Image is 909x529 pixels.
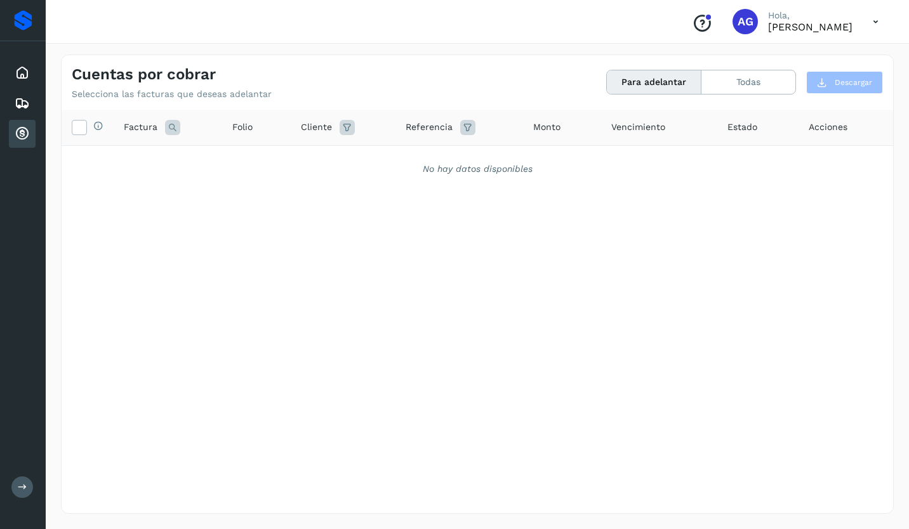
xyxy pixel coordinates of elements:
[232,121,253,134] span: Folio
[9,120,36,148] div: Cuentas por cobrar
[701,70,795,94] button: Todas
[835,77,872,88] span: Descargar
[301,121,332,134] span: Cliente
[768,21,853,33] p: ALBERTO GARCIA SANCHEZ
[78,162,877,176] div: No hay datos disponibles
[124,121,157,134] span: Factura
[727,121,757,134] span: Estado
[533,121,561,134] span: Monto
[72,89,272,100] p: Selecciona las facturas que deseas adelantar
[607,70,701,94] button: Para adelantar
[9,59,36,87] div: Inicio
[809,121,847,134] span: Acciones
[9,89,36,117] div: Embarques
[406,121,453,134] span: Referencia
[611,121,665,134] span: Vencimiento
[806,71,883,94] button: Descargar
[72,65,216,84] h4: Cuentas por cobrar
[768,10,853,21] p: Hola,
